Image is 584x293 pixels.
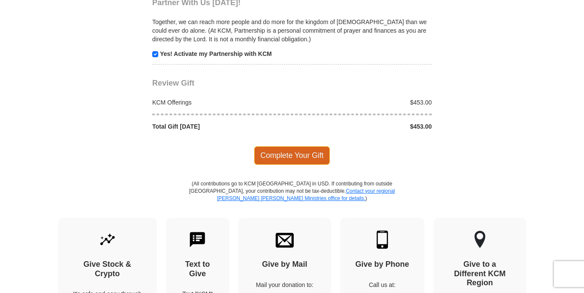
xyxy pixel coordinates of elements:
[189,180,395,218] p: (All contributions go to KCM [GEOGRAPHIC_DATA] in USD. If contributing from outside [GEOGRAPHIC_D...
[152,18,432,43] p: Together, we can reach more people and do more for the kingdom of [DEMOGRAPHIC_DATA] than we coul...
[355,260,409,269] h4: Give by Phone
[254,146,330,164] span: Complete Your Gift
[292,122,436,131] div: $453.00
[253,281,316,289] p: Mail your donation to:
[292,98,436,107] div: $453.00
[355,281,409,289] p: Call us at:
[148,98,292,107] div: KCM Offerings
[474,231,486,249] img: other-region
[152,79,194,87] span: Review Gift
[253,260,316,269] h4: Give by Mail
[188,231,206,249] img: text-to-give.svg
[148,122,292,131] div: Total Gift [DATE]
[373,231,391,249] img: mobile.svg
[181,260,215,278] h4: Text to Give
[449,260,511,288] h4: Give to a Different KCM Region
[73,260,142,278] h4: Give Stock & Crypto
[98,231,117,249] img: give-by-stock.svg
[276,231,294,249] img: envelope.svg
[160,50,272,57] strong: Yes! Activate my Partnership with KCM
[217,188,395,201] a: Contact your regional [PERSON_NAME] [PERSON_NAME] Ministries office for details.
